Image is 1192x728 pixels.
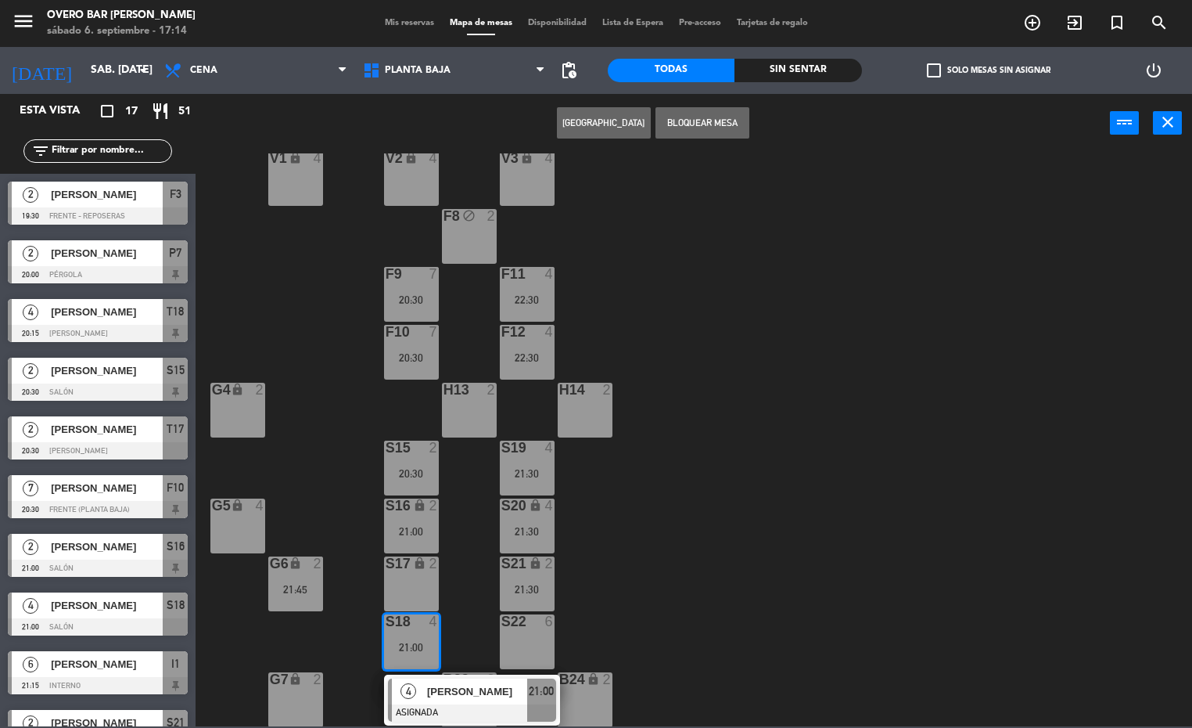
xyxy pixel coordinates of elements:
[1115,113,1134,132] i: power_input
[486,209,496,223] div: 2
[1144,61,1163,80] i: power_settings_new
[927,63,941,77] span: check_box_outline_blank
[289,557,302,570] i: lock
[151,102,170,121] i: restaurant
[270,672,271,687] div: G7
[23,246,38,261] span: 2
[23,598,38,614] span: 4
[167,302,184,321] span: T18
[671,19,729,27] span: Pre-acceso
[167,478,184,497] span: F10
[1023,13,1042,32] i: add_circle_outline
[47,23,196,39] div: sábado 6. septiembre - 17:14
[501,557,502,571] div: S21
[501,614,502,629] div: S22
[51,597,163,614] span: [PERSON_NAME]
[167,537,185,556] span: S16
[544,151,554,165] div: 4
[31,142,50,160] i: filter_list
[51,245,163,261] span: [PERSON_NAME]
[51,480,163,496] span: [PERSON_NAME]
[559,383,560,397] div: H14
[23,657,38,672] span: 6
[559,672,560,687] div: B24
[178,103,191,121] span: 51
[429,499,438,513] div: 2
[385,65,451,76] span: Planta Baja
[171,654,180,673] span: I1
[170,185,181,204] span: F3
[734,59,861,82] div: Sin sentar
[429,557,438,571] div: 2
[529,557,542,570] i: lock
[255,383,264,397] div: 2
[255,499,264,513] div: 4
[587,672,600,686] i: lock
[384,294,439,305] div: 20:30
[559,61,578,80] span: pending_actions
[544,557,554,571] div: 2
[520,151,533,164] i: lock
[384,642,439,653] div: 21:00
[544,499,554,513] div: 4
[51,421,163,438] span: [PERSON_NAME]
[529,682,554,701] span: 21:00
[270,151,271,165] div: V1
[608,59,734,82] div: Todas
[270,557,271,571] div: G6
[529,499,542,512] i: lock
[729,19,816,27] span: Tarjetas de regalo
[501,499,502,513] div: S20
[23,305,38,320] span: 4
[51,362,163,379] span: [PERSON_NAME]
[23,481,38,496] span: 7
[212,499,213,513] div: G5
[501,267,502,281] div: F11
[500,352,555,363] div: 22:30
[23,187,38,203] span: 2
[500,526,555,537] div: 21:30
[384,526,439,537] div: 21:00
[544,614,554,629] div: 6
[1153,111,1182,135] button: close
[429,267,438,281] div: 7
[313,672,322,687] div: 2
[442,19,520,27] span: Mapa de mesas
[500,584,555,595] div: 21:30
[12,9,35,38] button: menu
[377,19,442,27] span: Mis reservas
[429,151,438,165] div: 4
[8,102,113,121] div: Esta vista
[47,8,196,23] div: Overo Bar [PERSON_NAME]
[501,151,502,165] div: V3
[212,383,213,397] div: G4
[544,441,554,455] div: 4
[167,420,184,438] span: T17
[557,107,651,139] button: [GEOGRAPHIC_DATA]
[51,186,163,203] span: [PERSON_NAME]
[231,383,244,396] i: lock
[520,19,594,27] span: Disponibilidad
[429,325,438,339] div: 7
[12,9,35,33] i: menu
[384,352,439,363] div: 20:30
[500,294,555,305] div: 22:30
[486,672,496,687] div: 2
[169,243,181,262] span: P7
[98,102,117,121] i: crop_square
[23,363,38,379] span: 2
[413,557,426,570] i: lock
[289,672,302,686] i: lock
[500,468,555,479] div: 21:30
[51,656,163,672] span: [PERSON_NAME]
[125,103,138,121] span: 17
[1110,111,1139,135] button: power_input
[1108,13,1126,32] i: turned_in_not
[231,499,244,512] i: lock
